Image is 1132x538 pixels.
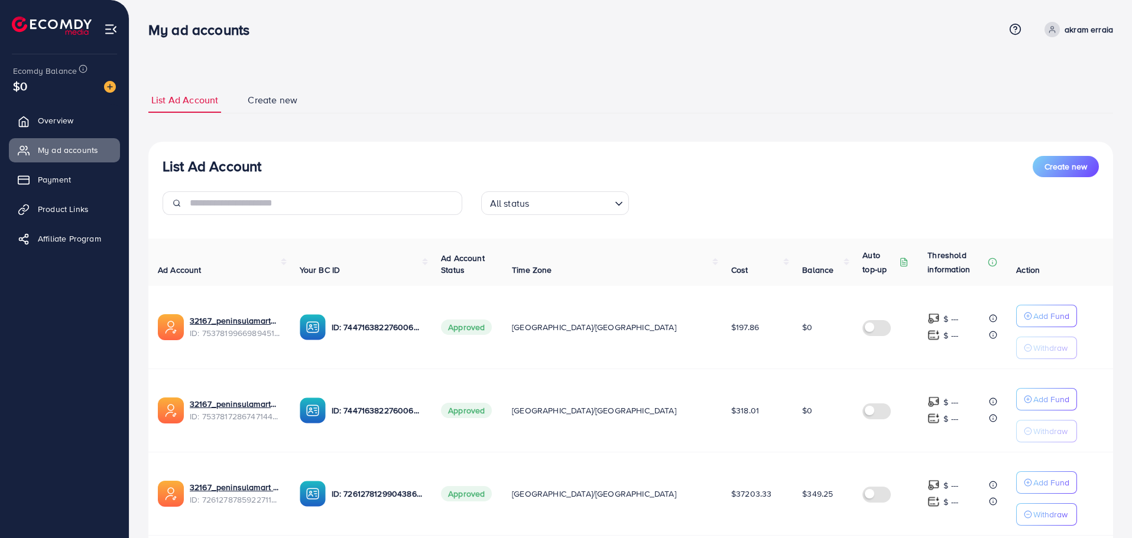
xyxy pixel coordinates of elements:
[190,494,281,506] span: ID: 7261278785922711553
[332,487,423,501] p: ID: 7261278129904386049
[1033,424,1068,438] p: Withdraw
[441,486,492,501] span: Approved
[158,314,184,340] img: ic-ads-acc.e4c84228.svg
[158,481,184,507] img: ic-ads-acc.e4c84228.svg
[190,398,281,410] a: 32167_peninsulamart3_1755035549846
[9,138,120,162] a: My ad accounts
[332,403,423,418] p: ID: 7447163822760067089
[943,312,958,326] p: $ ---
[927,248,985,276] p: Threshold information
[1016,264,1040,276] span: Action
[13,65,77,77] span: Ecomdy Balance
[481,191,629,215] div: Search for option
[512,321,676,333] span: [GEOGRAPHIC_DATA]/[GEOGRAPHIC_DATA]
[1033,475,1069,490] p: Add Fund
[731,488,771,500] span: $37203.33
[512,264,552,276] span: Time Zone
[38,203,89,215] span: Product Links
[38,115,73,126] span: Overview
[1016,388,1077,410] button: Add Fund
[104,22,118,36] img: menu
[1040,22,1113,37] a: akram erraia
[441,319,492,335] span: Approved
[12,17,92,35] img: logo
[38,233,101,244] span: Affiliate Program
[148,21,259,38] h3: My ad accounts
[802,405,812,416] span: $0
[943,395,958,409] p: $ ---
[943,412,958,426] p: $ ---
[1045,161,1087,172] span: Create new
[1016,420,1077,442] button: Withdraw
[190,327,281,339] span: ID: 7537819966989451281
[38,144,98,156] span: My ad accounts
[943,478,958,493] p: $ ---
[512,488,676,500] span: [GEOGRAPHIC_DATA]/[GEOGRAPHIC_DATA]
[13,77,27,94] span: $0
[862,248,897,276] p: Auto top-up
[158,397,184,423] img: ic-ads-acc.e4c84228.svg
[1033,392,1069,406] p: Add Fund
[248,93,297,107] span: Create new
[1033,156,1099,177] button: Create new
[802,321,812,333] span: $0
[802,488,833,500] span: $349.25
[1082,485,1123,529] iframe: Chat
[158,264,202,276] span: Ad Account
[163,158,261,175] h3: List Ad Account
[512,405,676,416] span: [GEOGRAPHIC_DATA]/[GEOGRAPHIC_DATA]
[300,397,326,423] img: ic-ba-acc.ded83a64.svg
[332,320,423,334] p: ID: 7447163822760067089
[927,479,940,491] img: top-up amount
[1033,507,1068,521] p: Withdraw
[927,396,940,408] img: top-up amount
[927,329,940,341] img: top-up amount
[9,109,120,132] a: Overview
[300,314,326,340] img: ic-ba-acc.ded83a64.svg
[300,481,326,507] img: ic-ba-acc.ded83a64.svg
[943,495,958,509] p: $ ---
[802,264,833,276] span: Balance
[190,481,281,506] div: <span class='underline'>32167_peninsulamart adc 1_1690648214482</span></br>7261278785922711553
[731,264,748,276] span: Cost
[943,328,958,343] p: $ ---
[731,321,759,333] span: $197.86
[927,412,940,425] img: top-up amount
[190,410,281,422] span: ID: 7537817286747144200
[38,174,71,185] span: Payment
[104,81,116,93] img: image
[927,312,940,325] img: top-up amount
[488,195,532,212] span: All status
[1016,337,1077,359] button: Withdraw
[1016,305,1077,327] button: Add Fund
[151,93,218,107] span: List Ad Account
[441,403,492,418] span: Approved
[441,252,485,276] span: Ad Account Status
[1033,309,1069,323] p: Add Fund
[9,197,120,221] a: Product Links
[190,481,281,493] a: 32167_peninsulamart adc 1_1690648214482
[190,398,281,422] div: <span class='underline'>32167_peninsulamart3_1755035549846</span></br>7537817286747144200
[9,168,120,191] a: Payment
[1033,341,1068,355] p: Withdraw
[1016,471,1077,494] button: Add Fund
[300,264,340,276] span: Your BC ID
[190,315,281,327] a: 32167_peninsulamart2_1755035523238
[731,405,759,416] span: $318.01
[1016,503,1077,526] button: Withdraw
[927,495,940,508] img: top-up amount
[9,227,120,250] a: Affiliate Program
[190,315,281,339] div: <span class='underline'>32167_peninsulamart2_1755035523238</span></br>7537819966989451281
[533,193,609,212] input: Search for option
[1065,22,1113,37] p: akram erraia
